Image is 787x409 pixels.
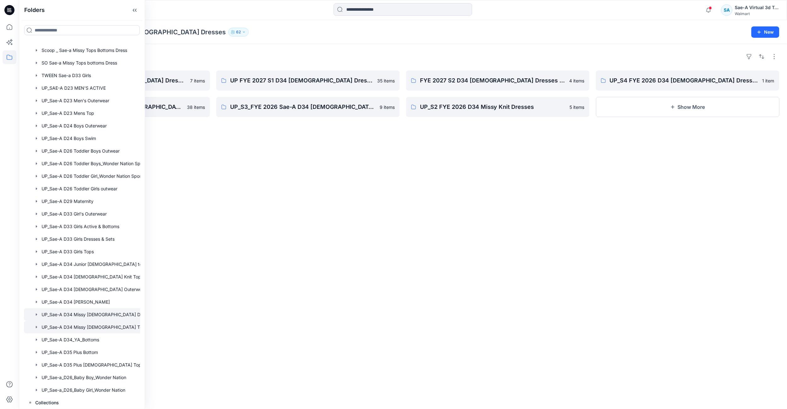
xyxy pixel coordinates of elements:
[762,77,774,84] p: 1 item
[751,26,779,38] button: New
[380,104,395,110] p: 9 items
[187,104,205,110] p: 38 items
[735,4,779,11] div: Sae-A Virtual 3d Team
[735,11,779,16] div: Walmart
[228,28,249,36] button: 62
[35,399,59,406] p: Collections
[190,77,205,84] p: 7 items
[420,103,566,111] p: UP_S2 FYE 2026 D34 Missy Knit Dresses
[230,76,373,85] p: UP FYE 2027 S1 D34 [DEMOGRAPHIC_DATA] Dresses
[569,77,585,84] p: 4 items
[406,97,590,117] a: UP_S2 FYE 2026 D34 Missy Knit Dresses5 items
[420,76,566,85] p: FYE 2027 S2 D34 [DEMOGRAPHIC_DATA] Dresses - Sae-A
[610,76,759,85] p: UP_S4 FYE 2026 D34 [DEMOGRAPHIC_DATA] Dresses
[721,4,733,16] div: SA
[570,104,585,110] p: 5 items
[216,70,400,91] a: UP FYE 2027 S1 D34 [DEMOGRAPHIC_DATA] Dresses35 items
[236,29,241,36] p: 62
[377,77,395,84] p: 35 items
[596,70,779,91] a: UP_S4 FYE 2026 D34 [DEMOGRAPHIC_DATA] Dresses1 item
[596,97,779,117] button: Show More
[406,70,590,91] a: FYE 2027 S2 D34 [DEMOGRAPHIC_DATA] Dresses - Sae-A4 items
[230,103,376,111] p: UP_S3_FYE 2026 Sae-A D34 [DEMOGRAPHIC_DATA] Woven DRESSES
[216,97,400,117] a: UP_S3_FYE 2026 Sae-A D34 [DEMOGRAPHIC_DATA] Woven DRESSES9 items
